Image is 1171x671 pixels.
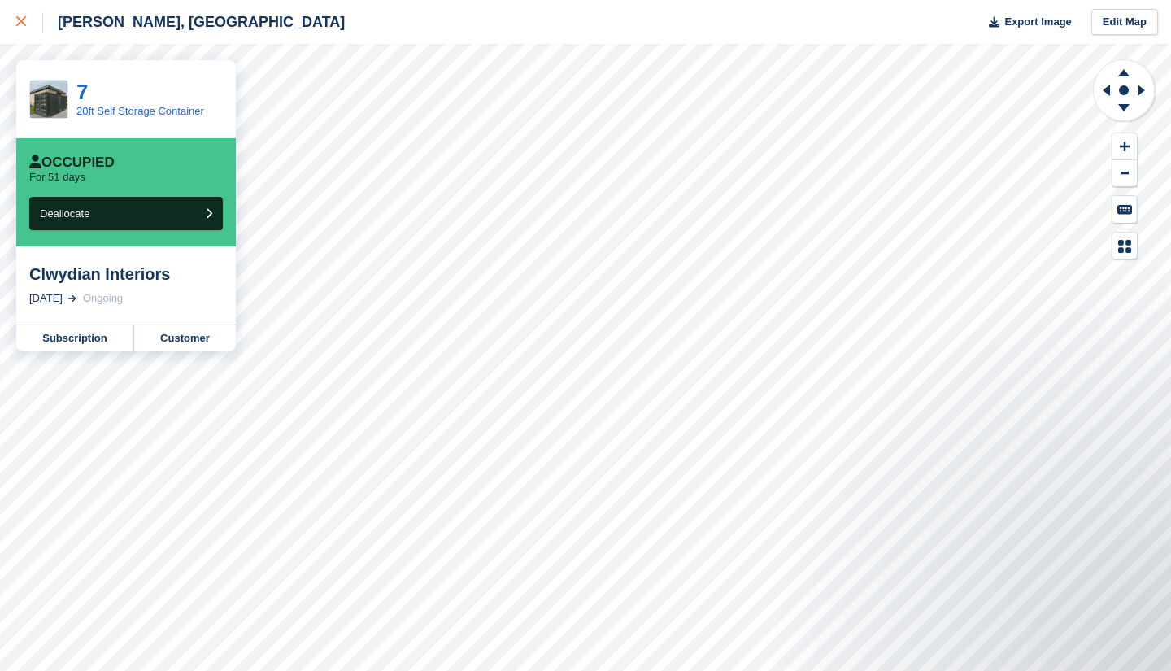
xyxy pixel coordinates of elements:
[29,264,223,284] div: Clwydian Interiors
[1112,196,1137,223] button: Keyboard Shortcuts
[83,290,123,307] div: Ongoing
[1112,233,1137,259] button: Map Legend
[68,295,76,302] img: arrow-right-light-icn-cde0832a797a2874e46488d9cf13f60e5c3a73dbe684e267c42b8395dfbc2abf.svg
[1004,14,1071,30] span: Export Image
[76,105,204,117] a: 20ft Self Storage Container
[29,197,223,230] button: Deallocate
[30,81,67,118] img: Blank%20240%20x%20240.jpg
[43,12,345,32] div: [PERSON_NAME], [GEOGRAPHIC_DATA]
[1112,160,1137,187] button: Zoom Out
[76,80,88,104] a: 7
[29,290,63,307] div: [DATE]
[40,207,89,220] span: Deallocate
[16,325,134,351] a: Subscription
[1112,133,1137,160] button: Zoom In
[1091,9,1158,36] a: Edit Map
[29,171,85,184] p: For 51 days
[29,155,115,171] div: Occupied
[979,9,1072,36] button: Export Image
[134,325,236,351] a: Customer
